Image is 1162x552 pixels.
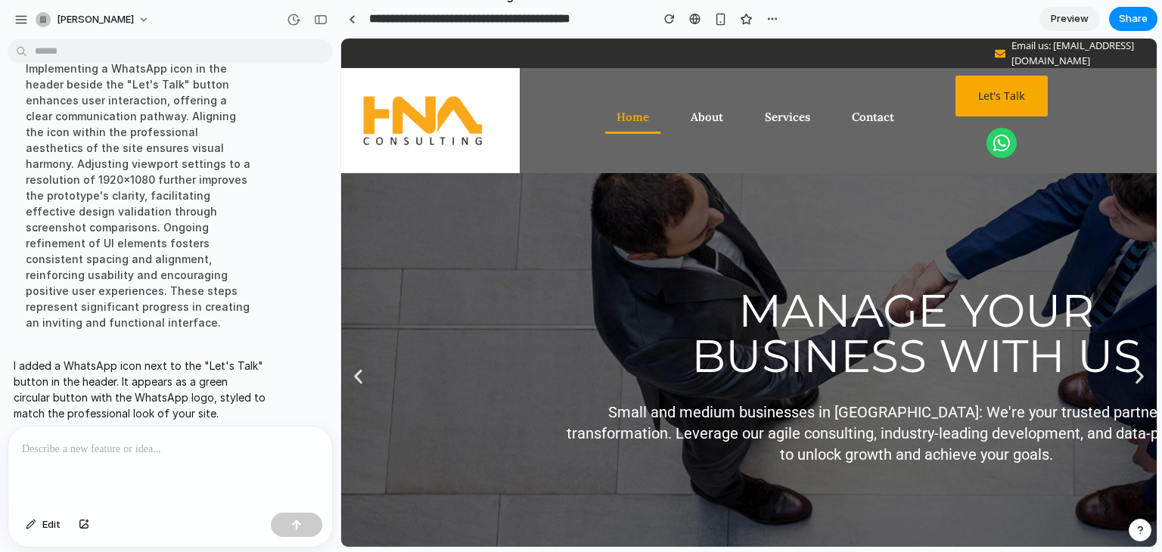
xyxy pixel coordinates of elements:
[1039,7,1100,31] a: Preview
[14,51,266,340] div: Implementing a WhatsApp icon in the header beside the "Let's Talk" button enhances user interacti...
[1051,11,1089,26] span: Preview
[221,363,931,426] div: Small and medium businesses in [GEOGRAPHIC_DATA]: We're your trusted partner in digital transform...
[338,61,393,95] a: About
[1109,7,1157,31] button: Share
[1119,11,1148,26] span: Share
[42,517,61,532] span: Edit
[221,250,931,340] div: Manage your business with us
[18,513,68,537] button: Edit
[499,61,564,95] a: Contact
[30,8,157,32] button: [PERSON_NAME]
[264,61,319,95] a: Home
[14,358,266,421] p: I added a WhatsApp icon next to the "Let's Talk" button in the header. It appears as a green circ...
[412,61,480,95] a: Services
[637,52,684,63] span: Let's Talk
[57,12,134,27] span: [PERSON_NAME]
